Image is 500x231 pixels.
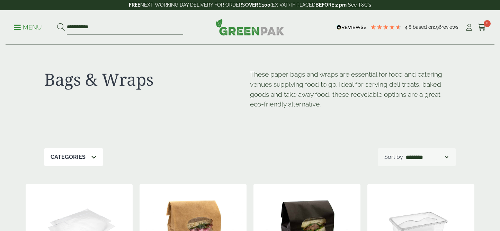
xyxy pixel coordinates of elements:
p: Menu [14,23,42,32]
a: 0 [477,22,486,33]
p: Sort by [384,153,403,161]
p: These paper bags and wraps are essential for food and catering venues supplying food to go. Ideal... [250,69,456,109]
strong: FREE [129,2,140,8]
span: 0 [484,20,491,27]
a: See T&C's [348,2,371,8]
span: Based on [413,24,434,30]
img: REVIEWS.io [337,25,367,30]
span: 4.8 [405,24,413,30]
img: GreenPak Supplies [216,19,284,35]
p: Categories [51,153,86,161]
select: Shop order [404,153,449,161]
div: 4.79 Stars [370,24,401,30]
h1: Bags & Wraps [44,69,250,89]
i: My Account [465,24,473,31]
a: Menu [14,23,42,30]
i: Cart [477,24,486,31]
strong: OVER £100 [245,2,270,8]
span: reviews [441,24,458,30]
strong: BEFORE 2 pm [315,2,347,8]
span: 196 [434,24,441,30]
